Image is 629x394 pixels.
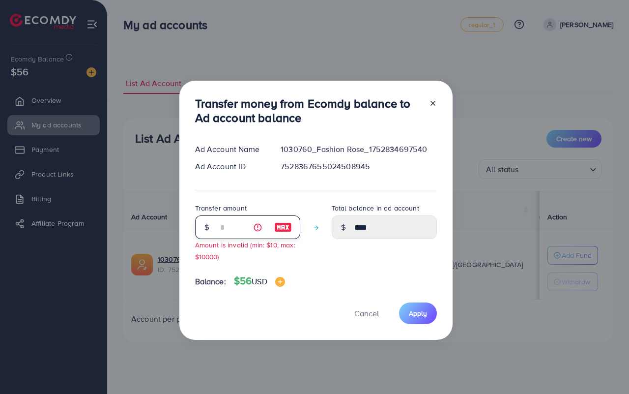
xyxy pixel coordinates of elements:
[399,303,437,324] button: Apply
[275,277,285,287] img: image
[187,161,273,172] div: Ad Account ID
[252,276,267,287] span: USD
[195,276,226,287] span: Balance:
[195,240,295,261] small: Amount is invalid (min: $10, max: $10000)
[342,303,391,324] button: Cancel
[273,161,444,172] div: 7528367655024508945
[332,203,419,213] label: Total balance in ad account
[234,275,285,287] h4: $56
[187,144,273,155] div: Ad Account Name
[195,203,247,213] label: Transfer amount
[273,144,444,155] div: 1030760_Fashion Rose_1752834697540
[195,96,421,125] h3: Transfer money from Ecomdy balance to Ad account balance
[587,350,622,387] iframe: Chat
[354,308,379,319] span: Cancel
[409,308,427,318] span: Apply
[274,221,292,233] img: image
